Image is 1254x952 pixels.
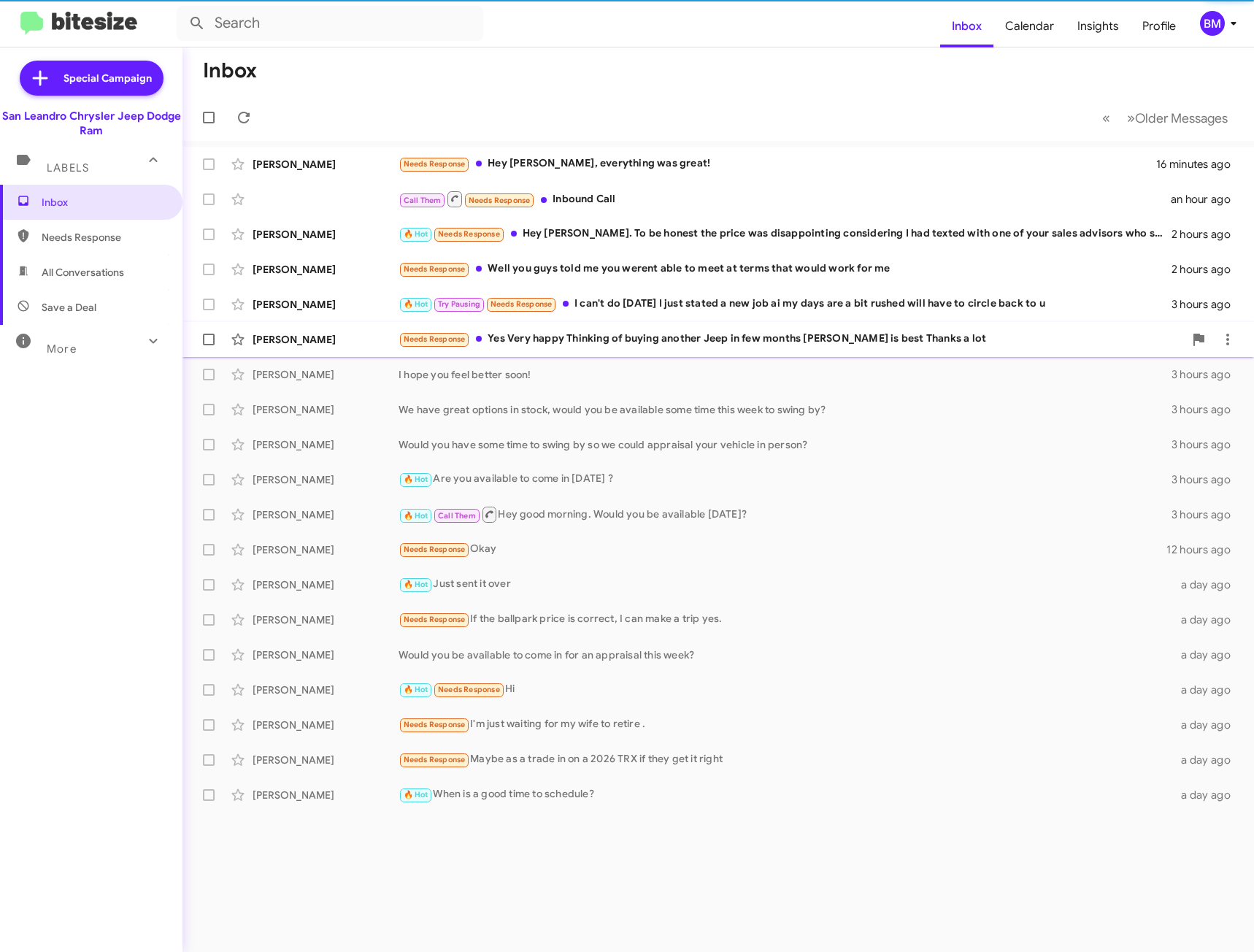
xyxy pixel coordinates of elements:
div: I hope you feel better soon! [399,367,1172,382]
div: [PERSON_NAME] [253,577,399,592]
div: Okay [399,541,1166,558]
span: 🔥 Hot [404,229,428,239]
span: Needs Response [469,196,531,205]
div: [PERSON_NAME] [253,297,399,312]
div: Inbound Call [399,190,1171,208]
span: 🔥 Hot [404,685,428,694]
div: a day ago [1174,577,1242,592]
div: a day ago [1174,613,1242,627]
span: Inbox [42,195,166,210]
div: Hey [PERSON_NAME]. To be honest the price was disappointing considering I had texted with one of ... [399,226,1172,242]
span: Needs Response [438,685,500,694]
div: 3 hours ago [1172,437,1242,452]
span: Needs Response [404,159,466,169]
div: Well you guys told me you werent able to meet at terms that would work for me [399,261,1172,277]
span: Needs Response [404,545,466,554]
div: Would you be available to come in for an appraisal this week? [399,648,1174,662]
div: 3 hours ago [1172,472,1242,487]
div: When is a good time to schedule? [399,786,1174,803]
div: 16 minutes ago [1156,157,1242,172]
span: Special Campaign [64,71,152,85]
span: 🔥 Hot [404,511,428,521]
button: Previous [1093,103,1119,133]
div: Yes Very happy Thinking of buying another Jeep in few months [PERSON_NAME] is best Thanks a lot [399,331,1184,348]
span: 🔥 Hot [404,580,428,589]
span: Labels [47,161,89,174]
span: Needs Response [404,755,466,764]
div: 3 hours ago [1172,297,1242,312]
div: [PERSON_NAME] [253,648,399,662]
div: Hey good morning. Would you be available [DATE]? [399,505,1172,523]
div: [PERSON_NAME] [253,472,399,487]
span: Save a Deal [42,300,96,315]
span: « [1102,109,1110,127]
div: [PERSON_NAME] [253,507,399,522]
div: [PERSON_NAME] [253,613,399,627]
div: a day ago [1174,648,1242,662]
button: Next [1118,103,1236,133]
a: Profile [1131,5,1188,47]
span: Needs Response [404,720,466,729]
div: 2 hours ago [1172,262,1242,277]
span: Call Them [438,511,476,521]
div: I'm just waiting for my wife to retire . [399,716,1174,733]
div: [PERSON_NAME] [253,788,399,802]
span: Needs Response [438,229,500,239]
div: a day ago [1174,718,1242,732]
span: Needs Response [42,230,166,245]
div: I can't do [DATE] I just stated a new job ai my days are a bit rushed will have to circle back to u [399,296,1172,312]
div: an hour ago [1171,192,1242,207]
span: Older Messages [1135,110,1228,126]
nav: Page navigation example [1094,103,1236,133]
div: BM [1200,11,1225,36]
h1: Inbox [203,59,257,82]
a: Insights [1066,5,1131,47]
div: a day ago [1174,788,1242,802]
div: 3 hours ago [1172,402,1242,417]
span: Call Them [404,196,442,205]
div: 3 hours ago [1172,507,1242,522]
span: » [1127,109,1135,127]
div: Would you have some time to swing by so we could appraisal your vehicle in person? [399,437,1172,452]
div: [PERSON_NAME] [253,262,399,277]
span: Try Pausing [438,299,480,309]
div: [PERSON_NAME] [253,683,399,697]
div: We have great options in stock, would you be available some time this week to swing by? [399,402,1172,417]
div: [PERSON_NAME] [253,437,399,452]
span: More [47,342,77,356]
span: Needs Response [491,299,553,309]
span: Needs Response [404,615,466,624]
div: a day ago [1174,753,1242,767]
div: [PERSON_NAME] [253,332,399,347]
span: Needs Response [404,334,466,344]
a: Special Campaign [20,61,164,96]
div: 12 hours ago [1166,542,1242,557]
div: [PERSON_NAME] [253,367,399,382]
div: [PERSON_NAME] [253,157,399,172]
div: [PERSON_NAME] [253,227,399,242]
a: Inbox [940,5,993,47]
input: Search [177,6,483,41]
span: 🔥 Hot [404,790,428,799]
div: Are you available to come in [DATE] ? [399,471,1172,488]
div: Hi [399,681,1174,698]
div: [PERSON_NAME] [253,402,399,417]
div: Just sent it over [399,576,1174,593]
div: a day ago [1174,683,1242,697]
div: Hey [PERSON_NAME], everything was great! [399,156,1156,172]
a: Calendar [993,5,1066,47]
div: 2 hours ago [1172,227,1242,242]
div: If the ballpark price is correct, I can make a trip yes. [399,611,1174,628]
span: 🔥 Hot [404,299,428,309]
span: Needs Response [404,264,466,274]
div: [PERSON_NAME] [253,542,399,557]
div: Maybe as a trade in on a 2026 TRX if they get it right [399,751,1174,768]
div: [PERSON_NAME] [253,753,399,767]
div: [PERSON_NAME] [253,718,399,732]
span: 🔥 Hot [404,475,428,484]
button: BM [1188,11,1238,36]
